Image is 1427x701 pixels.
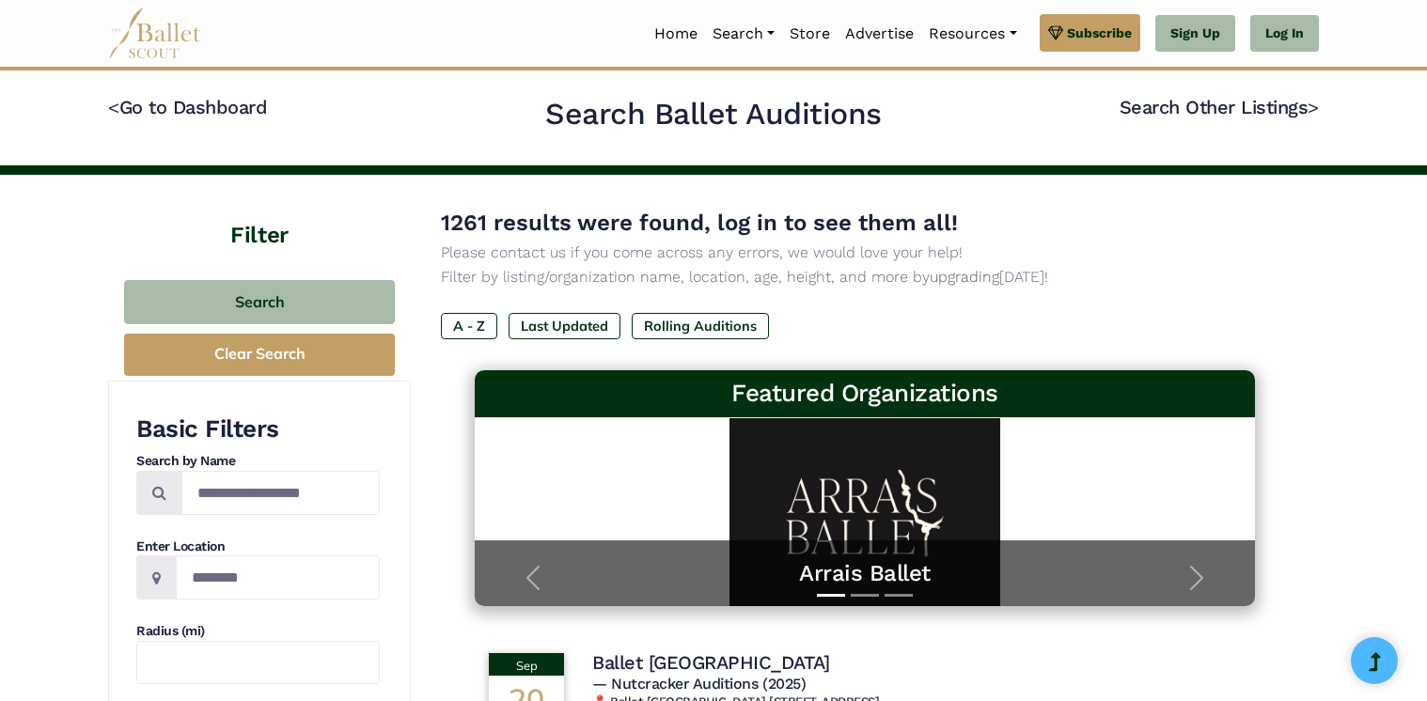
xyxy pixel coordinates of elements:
[176,555,380,600] input: Location
[817,584,845,606] button: Slide 1
[838,14,921,54] a: Advertise
[545,95,882,134] h2: Search Ballet Auditions
[124,334,395,376] button: Clear Search
[441,265,1289,289] p: Filter by listing/organization name, location, age, height, and more by [DATE]!
[1155,15,1235,53] a: Sign Up
[930,268,999,286] a: upgrading
[592,650,829,675] h4: Ballet [GEOGRAPHIC_DATA]
[136,413,380,445] h3: Basic Filters
[181,471,380,515] input: Search by names...
[592,675,806,693] span: — Nutcracker Auditions (2025)
[509,313,620,339] label: Last Updated
[1308,95,1319,118] code: >
[1048,23,1063,43] img: gem.svg
[136,622,380,641] h4: Radius (mi)
[705,14,782,54] a: Search
[1067,23,1132,43] span: Subscribe
[1120,96,1319,118] a: Search Other Listings>
[494,559,1236,588] a: Arrais Ballet
[921,14,1024,54] a: Resources
[441,210,958,236] span: 1261 results were found, log in to see them all!
[782,14,838,54] a: Store
[885,584,913,606] button: Slide 3
[647,14,705,54] a: Home
[1040,14,1140,52] a: Subscribe
[124,280,395,324] button: Search
[136,537,380,556] h4: Enter Location
[136,452,380,471] h4: Search by Name
[108,96,267,118] a: <Go to Dashboard
[490,378,1240,410] h3: Featured Organizations
[632,313,769,339] label: Rolling Auditions
[108,95,119,118] code: <
[1250,15,1319,53] a: Log In
[441,241,1289,265] p: Please contact us if you come across any errors, we would love your help!
[108,175,411,252] h4: Filter
[441,313,497,339] label: A - Z
[851,584,879,606] button: Slide 2
[489,653,564,676] div: Sep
